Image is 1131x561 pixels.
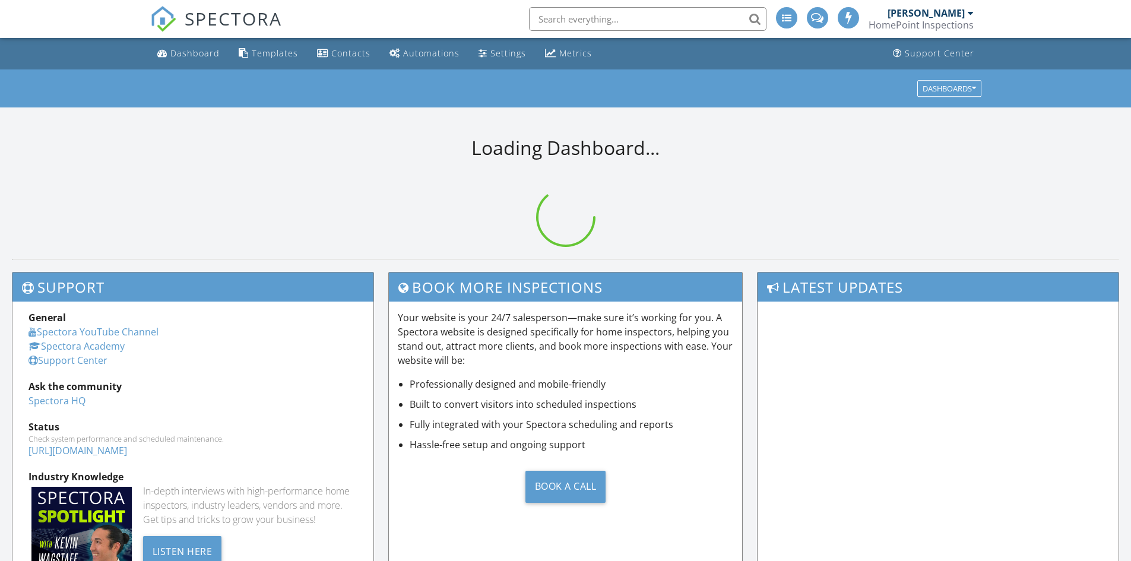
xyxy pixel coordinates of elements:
[28,379,357,394] div: Ask the community
[474,43,531,65] a: Settings
[28,394,85,407] a: Spectora HQ
[150,16,282,41] a: SPECTORA
[490,47,526,59] div: Settings
[143,544,222,557] a: Listen Here
[28,444,127,457] a: [URL][DOMAIN_NAME]
[153,43,224,65] a: Dashboard
[758,272,1119,302] h3: Latest Updates
[385,43,464,65] a: Automations (Advanced)
[150,6,176,32] img: The Best Home Inspection Software - Spectora
[389,272,743,302] h3: Book More Inspections
[410,438,734,452] li: Hassle-free setup and ongoing support
[923,84,976,93] div: Dashboards
[398,461,734,512] a: Book a Call
[28,420,357,434] div: Status
[529,7,766,31] input: Search everything...
[28,340,125,353] a: Spectora Academy
[28,311,66,324] strong: General
[917,80,981,97] button: Dashboards
[410,417,734,432] li: Fully integrated with your Spectora scheduling and reports
[403,47,460,59] div: Automations
[28,470,357,484] div: Industry Knowledge
[410,397,734,411] li: Built to convert visitors into scheduled inspections
[331,47,370,59] div: Contacts
[143,484,357,527] div: In-depth interviews with high-performance home inspectors, industry leaders, vendors and more. Ge...
[410,377,734,391] li: Professionally designed and mobile-friendly
[888,7,965,19] div: [PERSON_NAME]
[888,43,979,65] a: Support Center
[252,47,298,59] div: Templates
[185,6,282,31] span: SPECTORA
[869,19,974,31] div: HomePoint Inspections
[28,434,357,443] div: Check system performance and scheduled maintenance.
[540,43,597,65] a: Metrics
[12,272,373,302] h3: Support
[28,325,159,338] a: Spectora YouTube Channel
[905,47,974,59] div: Support Center
[28,354,107,367] a: Support Center
[525,471,606,503] div: Book a Call
[234,43,303,65] a: Templates
[559,47,592,59] div: Metrics
[170,47,220,59] div: Dashboard
[398,310,734,367] p: Your website is your 24/7 salesperson—make sure it’s working for you. A Spectora website is desig...
[312,43,375,65] a: Contacts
